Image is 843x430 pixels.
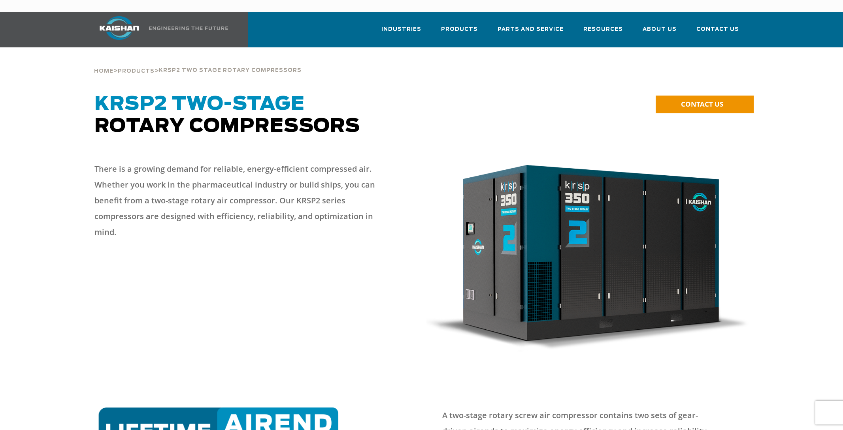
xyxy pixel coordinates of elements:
[681,100,723,109] span: CONTACT US
[94,67,113,74] a: Home
[90,16,149,40] img: kaishan logo
[441,19,478,46] a: Products
[656,96,754,113] a: CONTACT US
[90,12,230,47] a: Kaishan USA
[583,19,623,46] a: Resources
[441,25,478,34] span: Products
[696,19,739,46] a: Contact Us
[498,19,564,46] a: Parts and Service
[118,69,155,74] span: Products
[94,47,302,77] div: > >
[381,19,421,46] a: Industries
[498,25,564,34] span: Parts and Service
[381,25,421,34] span: Industries
[643,19,677,46] a: About Us
[149,26,228,30] img: Engineering the future
[94,95,360,136] span: Rotary Compressors
[583,25,623,34] span: Resources
[159,68,302,73] span: krsp2 two stage rotary compressors
[118,67,155,74] a: Products
[696,25,739,34] span: Contact Us
[426,165,749,352] img: krsp350
[94,69,113,74] span: Home
[94,161,390,240] p: There is a growing demand for reliable, energy-efficient compressed air. Whether you work in the ...
[643,25,677,34] span: About Us
[94,95,305,114] span: KRSP2 Two-Stage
